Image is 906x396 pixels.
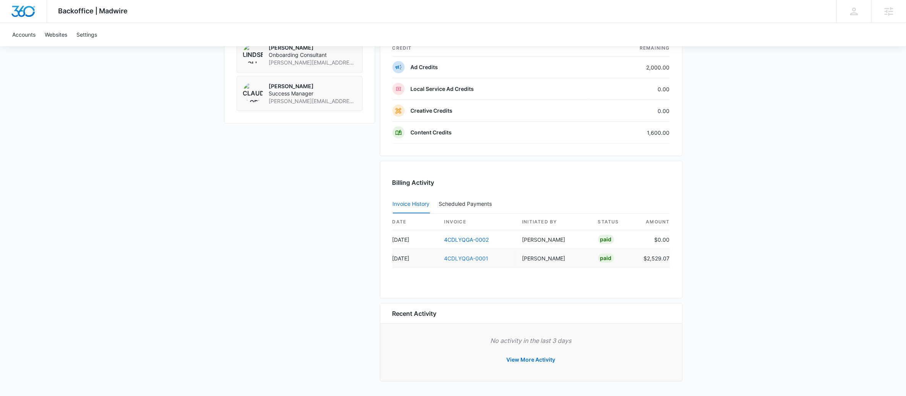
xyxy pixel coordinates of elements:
a: 4CDLYQGA-0001 [444,255,489,262]
th: Initiated By [516,214,592,230]
p: Ad Credits [411,63,438,71]
p: No activity in the last 3 days [392,336,670,345]
td: $0.00 [638,230,670,249]
div: Paid [598,235,614,244]
td: [DATE] [392,230,438,249]
td: $2,529.07 [638,249,670,268]
button: Invoice History [393,195,430,213]
td: 0.00 [589,100,670,122]
a: Accounts [8,23,40,46]
p: [PERSON_NAME] [269,44,356,52]
img: Claudia Flores [243,82,263,102]
span: [PERSON_NAME][EMAIL_ADDRESS][PERSON_NAME][DOMAIN_NAME] [269,97,356,105]
td: [PERSON_NAME] [516,230,592,249]
td: [PERSON_NAME] [516,249,592,268]
td: 0.00 [589,78,670,100]
div: Scheduled Payments [439,201,495,207]
span: Backoffice | Madwire [58,7,128,15]
td: 2,000.00 [589,57,670,78]
span: Success Manager [269,90,356,97]
h6: Recent Activity [392,309,437,318]
a: 4CDLYQGA-0002 [444,236,489,243]
p: Creative Credits [411,107,453,115]
th: credit [392,40,589,57]
span: [PERSON_NAME][EMAIL_ADDRESS][PERSON_NAME][DOMAIN_NAME] [269,59,356,66]
p: Content Credits [411,129,452,136]
span: Onboarding Consultant [269,51,356,59]
th: invoice [438,214,516,230]
th: status [592,214,638,230]
th: Remaining [589,40,670,57]
a: Settings [72,23,102,46]
p: [PERSON_NAME] [269,82,356,90]
td: 1,600.00 [589,122,670,144]
th: amount [638,214,670,230]
td: [DATE] [392,249,438,268]
p: Local Service Ad Credits [411,85,474,93]
button: View More Activity [499,351,563,369]
img: Lindsey Collett [243,44,263,64]
h3: Billing Activity [392,178,670,187]
a: Websites [40,23,72,46]
th: date [392,214,438,230]
div: Paid [598,254,614,263]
